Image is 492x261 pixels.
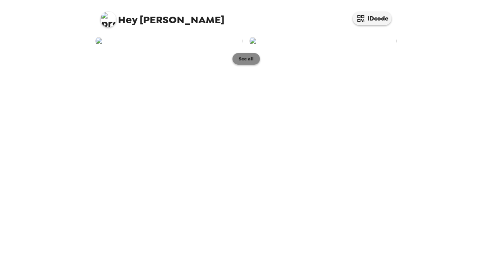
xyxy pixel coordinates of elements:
img: user-276301 [95,37,243,45]
span: Hey [118,13,137,27]
button: IDcode [353,12,391,25]
span: [PERSON_NAME] [101,8,224,25]
img: profile pic [101,12,116,27]
button: See all [232,53,260,65]
img: user-276300 [249,37,397,45]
